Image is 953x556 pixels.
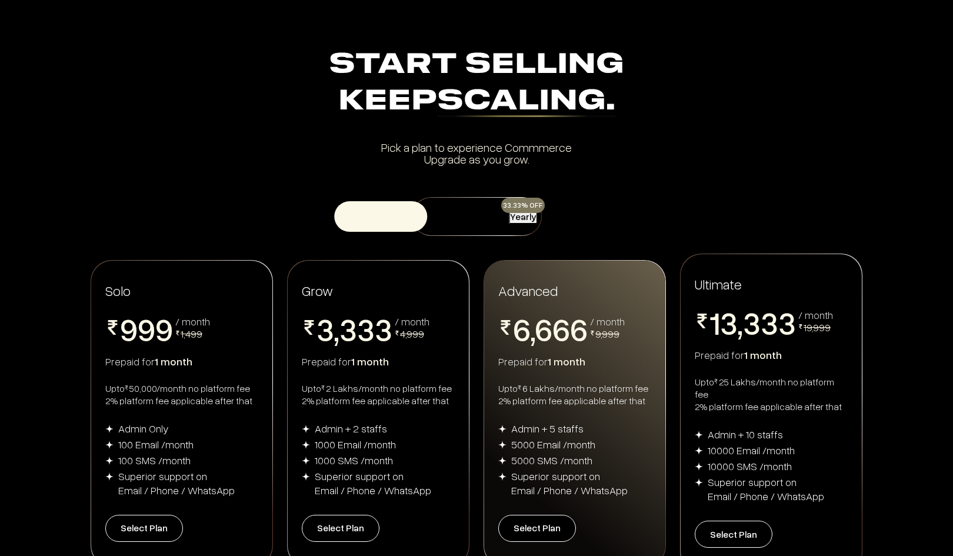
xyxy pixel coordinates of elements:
div: Superior support on Email / Phone / WhatsApp [511,469,628,497]
img: img [105,441,114,449]
span: 999 [120,313,173,345]
img: pricing-rupee [395,331,399,335]
img: img [498,441,507,449]
span: 3,333 [316,313,392,345]
div: Prepaid for [695,348,848,362]
img: img [695,431,703,439]
div: Upto 6 Lakhs/month no platform fee 2% platform fee applicable after that [498,382,651,407]
img: pricing-rupee [590,331,595,335]
div: 10000 SMS /month [708,459,792,473]
span: Solo [105,282,131,299]
button: Select Plan [695,521,772,548]
div: 1000 Email /month [315,437,396,451]
span: 9,999 [595,327,619,340]
div: Prepaid for [302,354,455,368]
div: 1000 SMS /month [315,453,393,467]
sup: ₹ [518,383,521,392]
button: Select Plan [498,515,576,542]
div: 5000 SMS /month [511,453,592,467]
sup: ₹ [714,377,718,385]
span: 13,333 [709,307,796,338]
div: Pick a plan to experience Commmerce Upgrade as you grow. [95,141,858,165]
img: img [695,462,703,471]
img: img [105,472,114,481]
div: Prepaid for [105,354,258,368]
div: Admin Only [118,421,169,435]
div: Admin + 2 staffs [315,421,387,435]
span: 19,999 [804,321,831,334]
img: img [302,425,310,433]
div: 33.33% OFF [501,198,545,213]
img: img [302,457,310,465]
span: 1 month [351,355,389,368]
div: Superior support on Email / Phone / WhatsApp [118,469,235,497]
img: img [498,457,507,465]
div: Start Selling [95,47,858,120]
button: Yearly [509,209,538,224]
button: Select Plan [105,515,183,542]
div: Admin + 5 staffs [511,421,584,435]
img: pricing-rupee [798,324,803,329]
div: / month [798,309,833,320]
span: 1,499 [181,327,202,340]
span: 1 month [548,355,585,368]
img: img [695,478,703,487]
div: Upto 2 Lakhs/month no platform fee 2% platform fee applicable after that [302,382,455,407]
div: / month [395,316,429,327]
div: / month [590,316,625,327]
div: 10000 Email /month [708,443,795,457]
img: img [302,441,310,449]
button: Monthly [416,201,509,232]
img: img [498,472,507,481]
sup: ₹ [321,383,325,392]
img: img [498,425,507,433]
span: 6,666 [513,313,588,345]
div: Admin + 10 staffs [708,427,783,441]
span: Ultimate [695,275,742,293]
div: Superior support on Email / Phone / WhatsApp [708,475,824,503]
img: pricing-rupee [302,320,316,335]
img: pricing-rupee [498,320,513,335]
button: Select Plan [302,515,379,542]
img: img [105,425,114,433]
div: Prepaid for [498,354,651,368]
div: Superior support on Email / Phone / WhatsApp [315,469,431,497]
div: 100 Email /month [118,437,194,451]
img: img [302,472,310,481]
span: Grow [302,282,333,299]
div: Keep [95,84,858,120]
div: Scaling. [437,88,615,117]
img: pricing-rupee [105,320,120,335]
div: 100 SMS /month [118,453,191,467]
div: Upto 50,000/month no platform fee 2% platform fee applicable after that [105,382,258,407]
div: 5000 Email /month [511,437,595,451]
div: / month [175,316,210,327]
div: Upto 25 Lakhs/month no platform fee 2% platform fee applicable after that [695,376,848,413]
span: 1 month [155,355,192,368]
img: pricing-rupee [695,314,709,328]
img: img [695,447,703,455]
img: img [105,457,114,465]
sup: ₹ [125,383,128,392]
span: Advanced [498,281,558,299]
img: pricing-rupee [175,331,180,335]
span: 1 month [744,348,782,361]
span: 4,999 [400,327,424,340]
